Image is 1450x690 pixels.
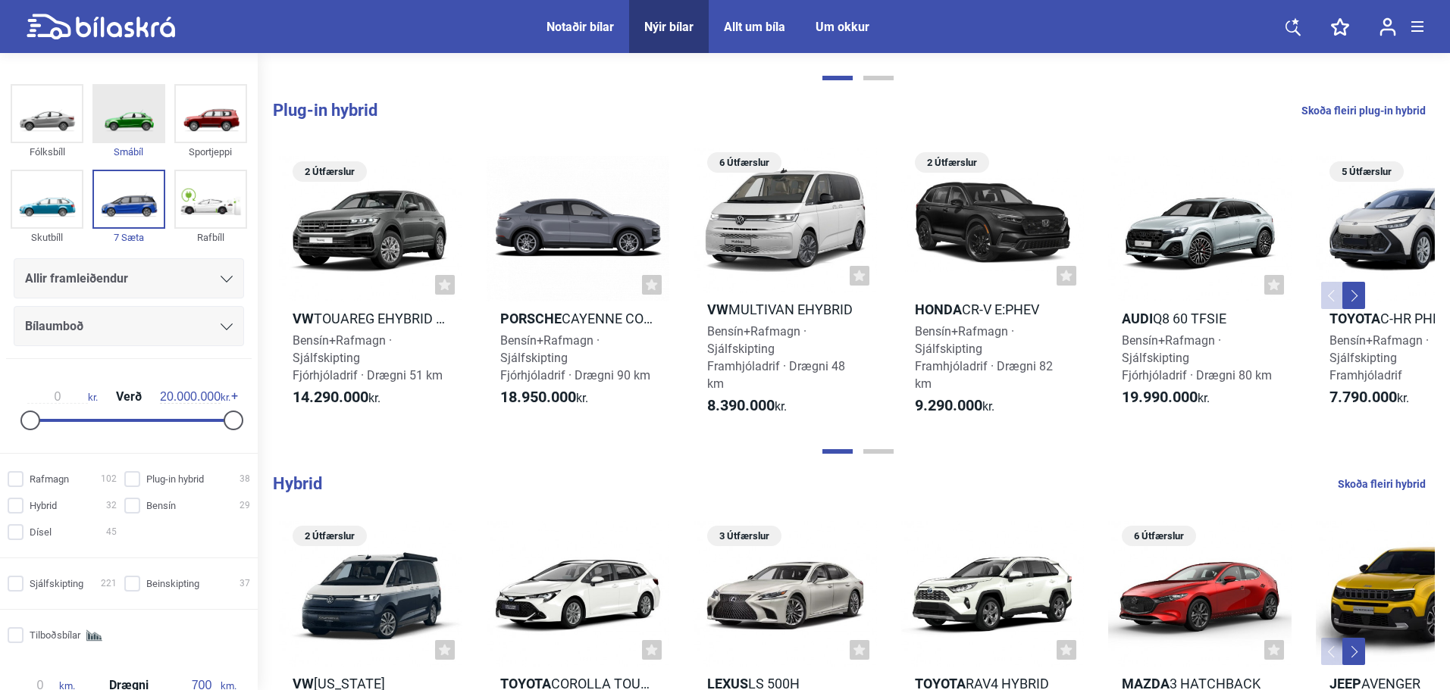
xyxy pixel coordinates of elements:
[106,524,117,540] span: 45
[146,498,176,514] span: Bensín
[487,147,670,429] a: PorscheCayenne Coupe E-HybridBensín+Rafmagn · SjálfskiptingFjórhjóladrif · Drægni 90 km18.950.000kr.
[694,147,877,429] a: 6 ÚtfærslurVWMultivan eHybridBensín+Rafmagn · SjálfskiptingFramhjóladrif · Drægni 48 km8.390.000kr.
[822,76,853,80] button: Page 1
[293,311,314,326] b: VW
[500,388,576,406] b: 18.950.000
[822,449,853,454] button: Page 1
[25,268,128,289] span: Allir framleiðendur
[101,576,117,592] span: 221
[273,101,377,120] b: Plug-in hybrid
[901,147,1085,429] a: 2 ÚtfærslurHondaCR-V e:PHEVBensín+Rafmagn · SjálfskiptingFramhjóladrif · Drægni 82 km9.290.000kr.
[30,627,80,643] span: Tilboðsbílar
[707,396,775,414] b: 8.390.000
[901,301,1085,318] h2: CR-V e:PHEV
[293,389,381,407] span: kr.
[863,76,894,80] button: Page 2
[30,576,83,592] span: Sjálfskipting
[92,229,165,246] div: 7 Sæta
[1329,311,1380,326] b: Toyota
[915,324,1053,391] span: Bensín+Rafmagn · Sjálfskipting Framhjóladrif · Drægni 82 km
[160,390,230,404] span: kr.
[25,316,83,337] span: Bílaumboð
[816,20,869,34] a: Um okkur
[240,576,250,592] span: 37
[92,143,165,161] div: Smábíl
[300,526,359,546] span: 2 Útfærslur
[715,526,774,546] span: 3 Útfærslur
[915,396,982,414] b: 9.290.000
[707,301,728,317] b: VW
[1329,389,1409,407] span: kr.
[300,161,359,182] span: 2 Útfærslur
[1122,311,1153,326] b: Audi
[1321,638,1344,665] button: Previous
[1129,526,1188,546] span: 6 Útfærslur
[1342,282,1365,309] button: Next
[500,389,588,407] span: kr.
[273,474,322,493] b: Hybrid
[1337,161,1396,182] span: 5 Útfærslur
[106,498,117,514] span: 32
[293,333,443,382] span: Bensín+Rafmagn · Sjálfskipting Fjórhjóladrif · Drægni 51 km
[487,310,670,327] h2: Cayenne Coupe E-Hybrid
[707,397,787,415] span: kr.
[1342,638,1365,665] button: Next
[240,471,250,487] span: 38
[1108,310,1292,327] h2: Q8 60 TFSIe
[1338,474,1426,494] a: Skoða fleiri hybrid
[1321,282,1344,309] button: Previous
[707,324,845,391] span: Bensín+Rafmagn · Sjálfskipting Framhjóladrif · Drægni 48 km
[1329,333,1429,382] span: Bensín+Rafmagn · Sjálfskipting Framhjóladrif
[30,498,57,514] span: Hybrid
[30,471,69,487] span: Rafmagn
[1380,17,1396,36] img: user-login.svg
[30,524,52,540] span: Dísel
[500,333,650,382] span: Bensín+Rafmagn · Sjálfskipting Fjórhjóladrif · Drægni 90 km
[1122,333,1272,382] span: Bensín+Rafmagn · Sjálfskipting Fjórhjóladrif · Drægni 80 km
[279,310,462,327] h2: Touareg eHybrid V6
[922,152,982,173] span: 2 Útfærslur
[112,391,146,403] span: Verð
[915,301,962,317] b: Honda
[863,449,894,454] button: Page 2
[11,143,83,161] div: Fólksbíll
[1122,388,1198,406] b: 19.990.000
[174,229,247,246] div: Rafbíll
[101,471,117,487] span: 102
[500,311,562,326] b: Porsche
[644,20,694,34] a: Nýir bílar
[715,152,774,173] span: 6 Útfærslur
[174,143,247,161] div: Sportjeppi
[694,301,877,318] h2: Multivan eHybrid
[11,229,83,246] div: Skutbíll
[1122,389,1210,407] span: kr.
[146,576,199,592] span: Beinskipting
[1108,147,1292,429] a: AudiQ8 60 TFSIeBensín+Rafmagn · SjálfskiptingFjórhjóladrif · Drægni 80 km19.990.000kr.
[146,471,204,487] span: Plug-in hybrid
[279,147,462,429] a: 2 ÚtfærslurVWTouareg eHybrid V6Bensín+Rafmagn · SjálfskiptingFjórhjóladrif · Drægni 51 km14.290.0...
[293,388,368,406] b: 14.290.000
[915,397,994,415] span: kr.
[1329,388,1397,406] b: 7.790.000
[1301,101,1426,120] a: Skoða fleiri plug-in hybrid
[724,20,785,34] a: Allt um bíla
[27,390,98,404] span: kr.
[240,498,250,514] span: 29
[546,20,614,34] a: Notaðir bílar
